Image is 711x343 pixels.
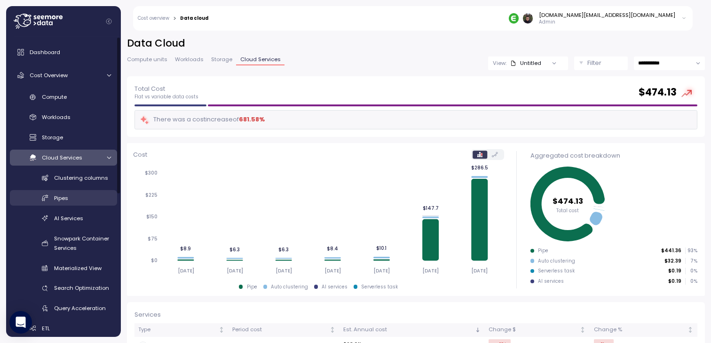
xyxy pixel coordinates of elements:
[54,304,106,312] span: Query Acceleration
[664,258,681,264] p: $32.39
[140,114,265,125] div: There was a cost increase of
[134,84,198,94] p: Total Cost
[127,57,167,62] span: Compute units
[42,93,67,101] span: Compute
[134,323,229,337] th: TypeNot sorted
[509,13,519,23] img: 689adfd76a9d17b9213495f1.PNG
[474,327,481,333] div: Sorted descending
[10,231,117,255] a: Snowpark Container Services
[276,268,292,274] tspan: [DATE]
[10,89,117,105] a: Compute
[523,13,533,23] img: 8a667c340b96c72f6b400081a025948b
[30,48,60,56] span: Dashboard
[54,264,102,272] span: Materialized View
[590,323,697,337] th: Change %Not sorted
[553,196,583,207] tspan: $474.13
[42,325,50,332] span: ETL
[485,323,590,337] th: Change $Not sorted
[10,190,117,206] a: Pipes
[42,134,63,141] span: Storage
[218,327,225,333] div: Not sorted
[373,268,390,274] tspan: [DATE]
[54,194,68,202] span: Pipes
[10,110,117,125] a: Workloads
[30,72,68,79] span: Cost Overview
[340,323,485,337] th: Est. Annual costSorted descending
[133,150,147,160] p: Cost
[510,59,541,67] div: Untitled
[661,247,681,254] p: $441.36
[10,260,117,276] a: Materialized View
[240,57,281,62] span: Cloud Services
[489,326,578,334] div: Change $
[538,258,575,264] div: Auto clustering
[10,66,117,85] a: Cost Overview
[10,150,117,165] a: Cloud Services
[574,56,628,70] button: Filter
[556,207,579,214] tspan: Total cost
[138,16,169,21] a: Cost overview
[10,210,117,226] a: AI Services
[10,170,117,185] a: Clustering columns
[278,247,289,253] tspan: $6.3
[229,247,240,253] tspan: $6.3
[322,284,348,290] div: AI services
[687,327,694,333] div: Not sorted
[42,154,82,161] span: Cloud Services
[211,57,232,62] span: Storage
[151,258,158,264] tspan: $0
[42,113,71,121] span: Workloads
[54,235,109,252] span: Snowpark Container Services
[686,268,697,274] p: 0 %
[239,115,265,124] div: 681.58 %
[148,236,158,242] tspan: $75
[232,326,328,334] div: Period cost
[538,278,564,285] div: AI services
[329,327,336,333] div: Not sorted
[54,174,108,182] span: Clustering columns
[175,57,204,62] span: Workloads
[134,94,198,100] p: Flat vs variable data costs
[422,268,439,274] tspan: [DATE]
[54,284,109,292] span: Search Optimization
[138,326,217,334] div: Type
[180,16,208,21] div: Data cloud
[173,16,176,22] div: >
[54,215,83,222] span: AI Services
[324,268,341,274] tspan: [DATE]
[177,268,194,274] tspan: [DATE]
[103,18,115,25] button: Collapse navigation
[686,278,697,285] p: 0 %
[539,19,675,25] p: Admin
[180,246,191,252] tspan: $8.9
[134,310,697,319] div: Services
[668,278,681,285] p: $0.19
[361,284,398,290] div: Serverless task
[471,165,488,171] tspan: $286.5
[639,86,677,99] h2: $ 474.13
[493,59,506,67] p: View:
[538,268,575,274] div: Serverless task
[146,214,158,220] tspan: $150
[247,284,257,290] div: Pipe
[530,151,697,160] div: Aggregated cost breakdown
[10,43,117,62] a: Dashboard
[594,326,686,334] div: Change %
[9,311,32,334] div: Open Intercom Messenger
[229,323,340,337] th: Period costNot sorted
[668,268,681,274] p: $0.19
[538,247,548,254] div: Pipe
[376,245,387,251] tspan: $10.1
[343,326,473,334] div: Est. Annual cost
[471,268,488,274] tspan: [DATE]
[10,321,117,336] a: ETL
[579,327,586,333] div: Not sorted
[327,246,338,252] tspan: $8.4
[587,58,601,68] p: Filter
[422,205,438,211] tspan: $147.7
[226,268,243,274] tspan: [DATE]
[10,280,117,296] a: Search Optimization
[145,170,158,176] tspan: $300
[127,37,705,50] h2: Data Cloud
